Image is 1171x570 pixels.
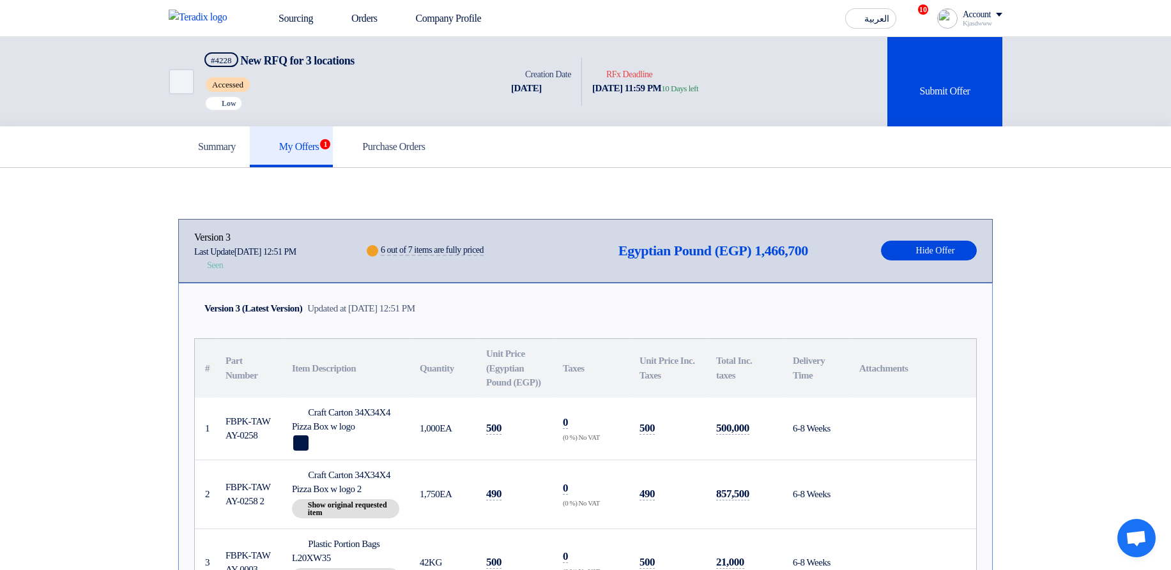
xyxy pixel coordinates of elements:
h5: New RFQ for 3 locations [204,52,355,68]
th: Quantity [409,339,476,398]
span: Egyptian Pound (EGP) [618,243,751,259]
div: [DATE] 11:59 PM [592,81,698,96]
h5: Summary [183,140,236,153]
div: (0 %) No VAT [563,432,619,443]
div: #4228 [211,56,232,64]
div: Creation Date [511,68,571,81]
td: FBPK-TAWAY-0258 2 [215,460,282,529]
span: 21,000 [716,556,744,569]
th: Attachments [849,339,976,398]
span: 500 [486,422,501,435]
th: Part Number [215,339,282,398]
span: العربية [864,15,889,24]
span: 500 [639,422,655,435]
td: 6-8 Weeks [783,398,849,460]
a: Company Profile [388,4,492,33]
span: Accessed [206,77,250,92]
div: Updated at [DATE] 12:51 PM [307,301,415,316]
span: 42 [420,557,429,567]
a: Sourcing [250,4,323,33]
span: 857,500 [716,488,749,500]
span: 500 [486,556,501,569]
th: Unit Price (Egyptian Pound (EGP)) [476,339,553,398]
div: Kjasdwww [963,20,1002,27]
div: 6 out of 7 items are fully priced [381,246,484,256]
div: [DATE] [511,81,571,96]
div: RFx Deadline [592,68,698,81]
a: My Offers1 [250,126,333,167]
div: Craft Carton 34X34X4 Pizza Box w logo [292,405,399,434]
div: Submit Offer [887,37,1002,126]
th: # [195,339,215,398]
div: 10 Days left [661,82,698,95]
span: 490 [486,488,501,500]
a: Orders [323,4,388,33]
span: Low [222,99,236,108]
td: 6-8 Weeks [783,460,849,529]
span: 500 [639,556,655,569]
th: Unit Price Inc. Taxes [629,339,706,398]
th: Taxes [553,339,629,398]
span: 490 [639,488,655,500]
span: 1,466,700 [754,243,808,259]
div: Open chat [1117,519,1156,557]
div: Seen [207,259,223,272]
td: 1 [195,398,215,460]
td: EA [409,460,476,529]
span: 10 [918,4,928,15]
span: 0 [563,482,568,495]
span: 500,000 [716,422,749,435]
div: Plastic Portion Bags L20XW35 [292,537,399,566]
div: Account [963,10,991,20]
span: 1,750 [420,489,440,499]
a: Summary [169,126,250,167]
h5: My Offers [264,140,319,153]
th: Delivery Time [783,339,849,398]
td: FBPK-TAWAY-0258 [215,398,282,460]
div: Show original requested item [292,499,399,518]
th: Total Inc. taxes [706,339,783,398]
span: 0 [563,550,568,563]
h5: Purchase Orders [347,140,425,153]
td: 2 [195,460,215,529]
button: Hide Offer [881,241,977,260]
span: 0 [563,416,568,429]
span: 1,000 [420,423,440,433]
div: Craft Carton 34X34X4 Pizza Box w logo 2 [292,468,399,497]
div: Last Update [DATE] 12:51 PM [194,245,296,259]
th: Item Description [282,339,409,398]
span: New RFQ for 3 locations [240,54,355,67]
img: profile_test.png [937,8,958,29]
div: (0 %) No VAT [563,498,619,509]
td: EA [409,398,476,460]
a: Purchase Orders [333,126,439,167]
span: 1 [320,139,330,149]
div: Version 3 (Latest Version) [204,301,302,316]
button: العربية [845,8,896,29]
img: Teradix logo [169,10,235,25]
div: Version 3 [194,230,296,245]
